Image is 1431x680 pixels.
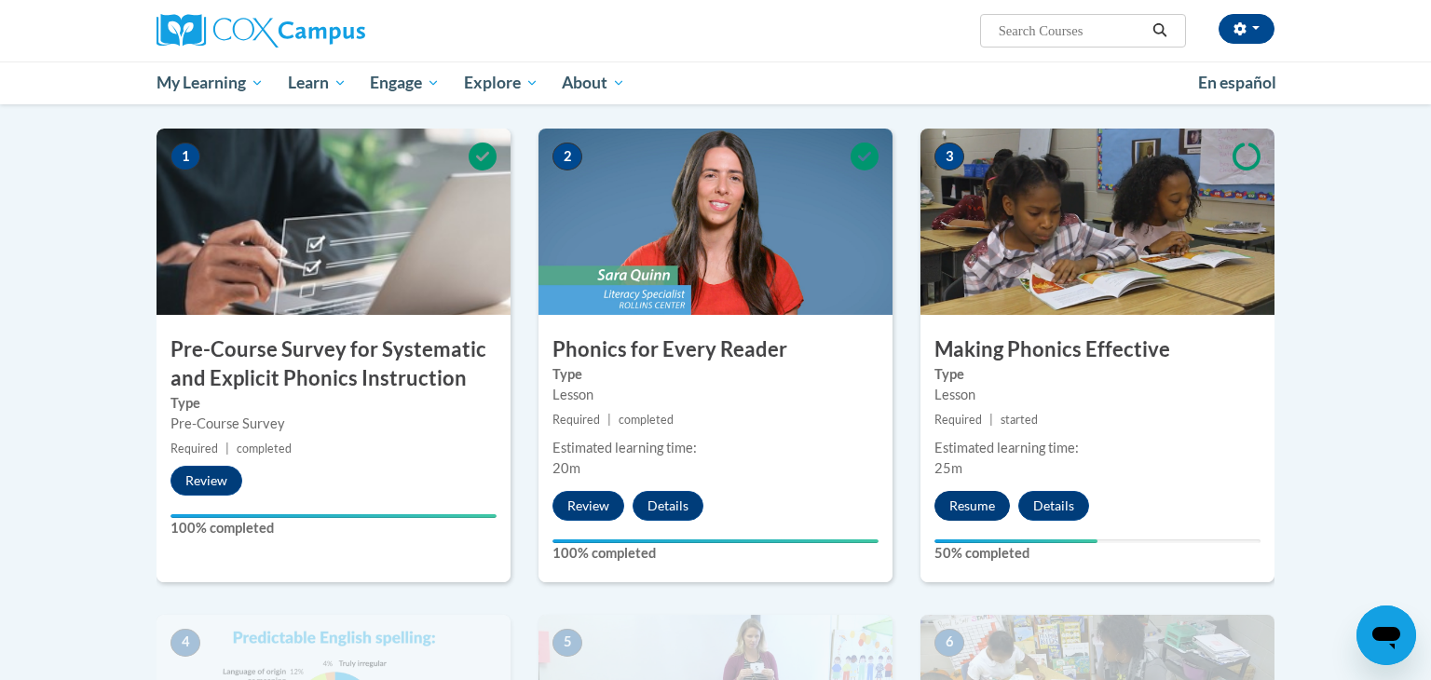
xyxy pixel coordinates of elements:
[464,72,538,94] span: Explore
[552,385,879,405] div: Lesson
[538,129,893,315] img: Course Image
[225,442,229,456] span: |
[934,143,964,170] span: 3
[934,438,1261,458] div: Estimated learning time:
[358,61,452,104] a: Engage
[552,364,879,385] label: Type
[934,364,1261,385] label: Type
[551,61,638,104] a: About
[157,72,264,94] span: My Learning
[607,413,611,427] span: |
[144,61,276,104] a: My Learning
[170,466,242,496] button: Review
[452,61,551,104] a: Explore
[157,14,365,48] img: Cox Campus
[1001,413,1038,427] span: started
[934,491,1010,521] button: Resume
[997,20,1146,42] input: Search Courses
[619,413,674,427] span: completed
[934,460,962,476] span: 25m
[920,129,1274,315] img: Course Image
[552,413,600,427] span: Required
[170,514,497,518] div: Your progress
[552,460,580,476] span: 20m
[538,335,893,364] h3: Phonics for Every Reader
[920,335,1274,364] h3: Making Phonics Effective
[934,629,964,657] span: 6
[276,61,359,104] a: Learn
[934,543,1261,564] label: 50% completed
[552,143,582,170] span: 2
[1186,63,1288,102] a: En español
[170,629,200,657] span: 4
[934,539,1097,543] div: Your progress
[237,442,292,456] span: completed
[1018,491,1089,521] button: Details
[129,61,1302,104] div: Main menu
[552,629,582,657] span: 5
[552,491,624,521] button: Review
[288,72,347,94] span: Learn
[1219,14,1274,44] button: Account Settings
[170,518,497,538] label: 100% completed
[157,14,511,48] a: Cox Campus
[170,414,497,434] div: Pre-Course Survey
[633,491,703,521] button: Details
[1356,605,1416,665] iframe: Button to launch messaging window
[157,129,511,315] img: Course Image
[170,143,200,170] span: 1
[934,385,1261,405] div: Lesson
[1198,73,1276,92] span: En español
[370,72,440,94] span: Engage
[562,72,625,94] span: About
[170,442,218,456] span: Required
[989,413,993,427] span: |
[934,413,982,427] span: Required
[170,393,497,414] label: Type
[552,438,879,458] div: Estimated learning time:
[1146,20,1174,42] button: Search
[157,335,511,393] h3: Pre-Course Survey for Systematic and Explicit Phonics Instruction
[552,543,879,564] label: 100% completed
[552,539,879,543] div: Your progress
